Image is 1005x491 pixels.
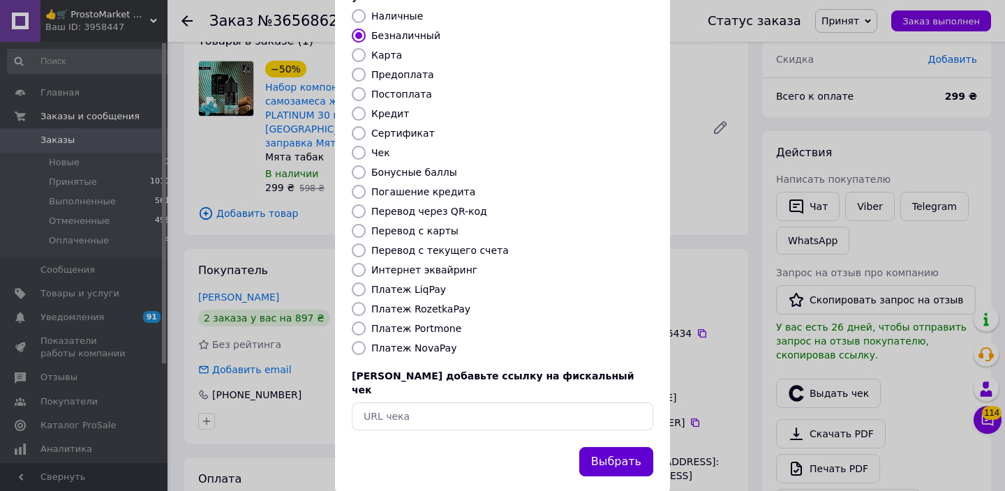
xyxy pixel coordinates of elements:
label: Карта [371,50,402,61]
input: URL чека [352,402,653,430]
label: Платеж NovaPay [371,342,456,354]
label: Бонусные баллы [371,167,457,178]
label: Наличные [371,10,423,22]
label: Погашение кредита [371,186,475,197]
label: Кредит [371,108,409,119]
label: Безналичный [371,30,440,41]
span: [PERSON_NAME] добавьте ссылку на фискальный чек [352,370,634,395]
label: Чек [371,147,390,158]
button: Выбрать [579,447,653,477]
label: Сертификат [371,128,435,139]
label: Перевод через QR-код [371,206,487,217]
label: Платеж Portmone [371,323,461,334]
label: Платеж LiqPay [371,284,446,295]
label: Перевод с текущего счета [371,245,509,256]
label: Перевод с карты [371,225,459,236]
label: Платеж RozetkaPay [371,303,470,315]
label: Постоплата [371,89,432,100]
label: Интернет эквайринг [371,264,477,275]
label: Предоплата [371,69,434,80]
